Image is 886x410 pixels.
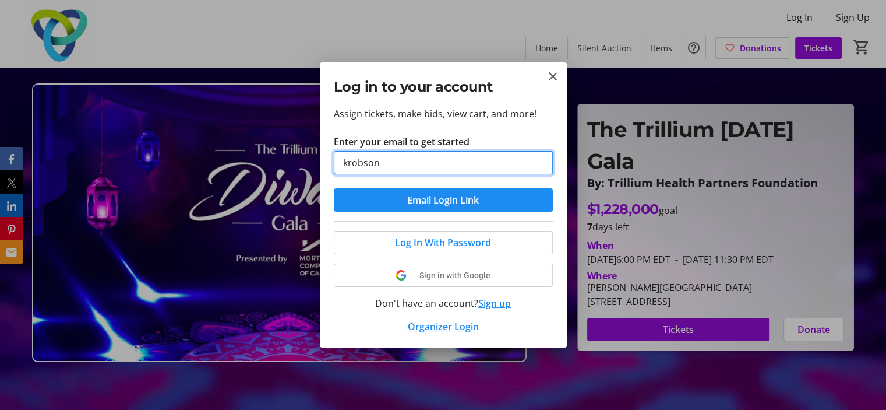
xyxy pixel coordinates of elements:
button: Sign up [478,296,511,310]
button: Sign in with Google [334,264,553,287]
h2: Log in to your account [334,76,553,97]
a: Organizer Login [408,320,479,333]
button: Log In With Password [334,231,553,254]
span: Email Login Link [407,193,479,207]
input: Email Address [334,151,553,174]
span: Log In With Password [395,236,491,250]
div: Don't have an account? [334,296,553,310]
button: Email Login Link [334,188,553,212]
span: Sign in with Google [419,271,490,280]
label: Enter your email to get started [334,135,470,149]
p: Assign tickets, make bids, view cart, and more! [334,107,553,121]
button: Close [546,69,560,83]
